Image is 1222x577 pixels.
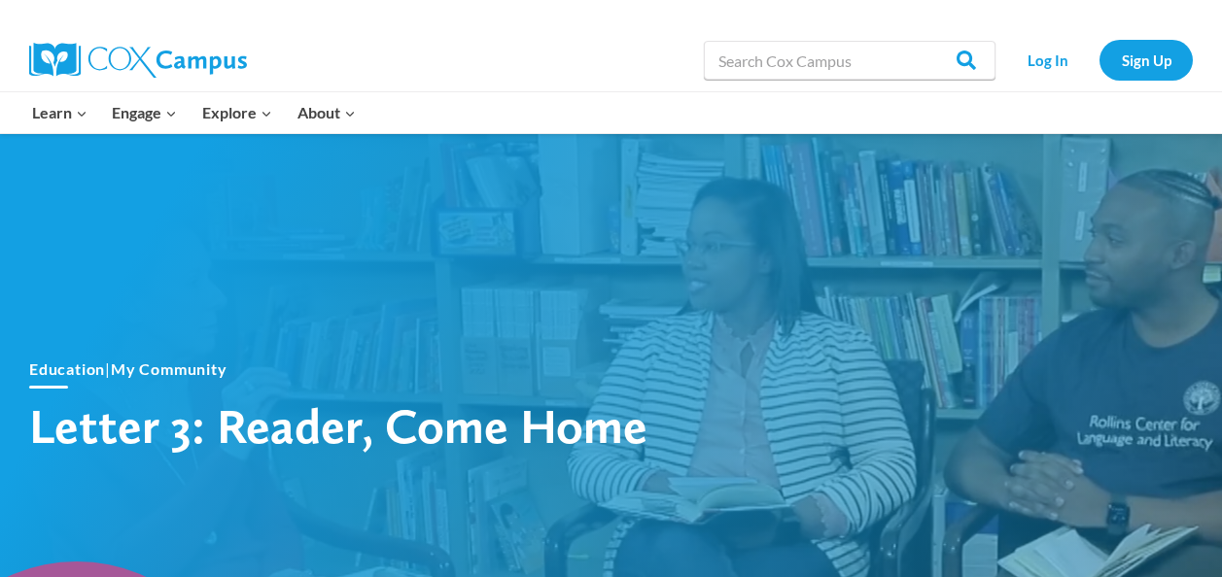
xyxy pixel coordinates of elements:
[29,359,227,378] span: |
[1100,40,1193,80] a: Sign Up
[112,100,177,125] span: Engage
[29,359,105,378] a: Education
[704,41,995,80] input: Search Cox Campus
[29,43,247,78] img: Cox Campus
[19,92,367,133] nav: Primary Navigation
[111,359,227,378] a: My Community
[1005,40,1193,80] nav: Secondary Navigation
[297,100,356,125] span: About
[1005,40,1090,80] a: Log In
[202,100,272,125] span: Explore
[32,100,87,125] span: Learn
[29,396,710,455] h1: Letter 3: Reader, Come Home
